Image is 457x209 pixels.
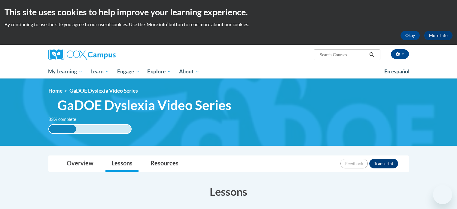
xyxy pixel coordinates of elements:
span: About [179,68,200,75]
span: GaDOE Dyslexia Video Series [57,97,231,113]
a: Explore [143,65,175,78]
a: My Learning [44,65,87,78]
button: Feedback [340,159,368,168]
input: Search Courses [319,51,367,58]
a: Overview [61,156,99,172]
a: Cox Campus [48,49,163,60]
span: En español [384,68,410,75]
div: Main menu [39,65,418,78]
button: Search [367,51,376,58]
a: More Info [424,31,452,40]
label: 33% complete [48,116,83,123]
img: Cox Campus [48,49,116,60]
h2: This site uses cookies to help improve your learning experience. [5,6,452,18]
button: Okay [401,31,420,40]
a: Home [48,88,62,94]
button: Account Settings [391,49,409,59]
div: 33% complete [49,125,76,133]
span: Learn [90,68,109,75]
a: En español [380,65,413,78]
iframe: Button to launch messaging window [433,185,452,204]
button: Transcript [369,159,398,168]
a: Engage [113,65,144,78]
h3: Lessons [48,184,409,199]
a: About [175,65,203,78]
a: Lessons [105,156,139,172]
span: GaDOE Dyslexia Video Series [69,88,138,94]
span: Explore [147,68,171,75]
a: Learn [87,65,113,78]
span: My Learning [48,68,83,75]
p: By continuing to use the site you agree to our use of cookies. Use the ‘More info’ button to read... [5,21,452,28]
a: Resources [145,156,184,172]
span: Engage [117,68,140,75]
